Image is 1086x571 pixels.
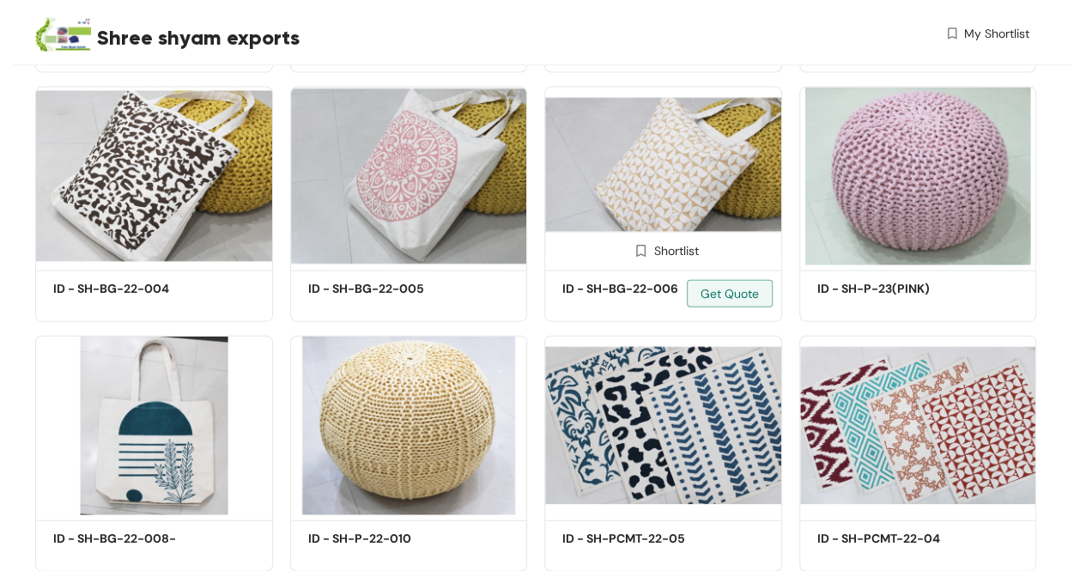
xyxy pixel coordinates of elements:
[308,530,454,548] h5: ID - SH-P-22-010
[35,87,273,266] img: 9525fd08-cf66-48bd-8a1e-5be14d6a40b5
[97,22,300,53] span: Shree shyam exports
[562,280,708,298] h5: ID - SH-BG-22-006
[53,280,199,298] h5: ID - SH-BG-22-004
[944,25,960,43] img: wishlist
[817,530,963,548] h5: ID - SH-PCMT-22-04
[35,336,273,515] img: ee12a2ff-de3d-4d14-a908-1aeb9055f947
[53,530,199,548] h5: ID - SH-BG-22-008-
[701,284,759,303] span: Get Quote
[35,7,91,63] img: Buyer Portal
[290,336,528,515] img: 56bfab37-ee1f-472d-a4e5-8dccd17615ef
[290,87,528,266] img: 0903ed13-53cd-47c7-8a7b-09f21b7b1ae2
[817,280,963,298] h5: ID - SH-P-23(PINK)
[308,280,454,298] h5: ID - SH-BG-22-005
[633,243,649,259] img: Shortlist
[799,336,1037,515] img: afb36cbf-9f79-4385-a4c5-01f4ca0bfce5
[544,336,782,515] img: ff77f945-53bf-4f5c-ab6a-a83cdc44adb0
[687,280,773,307] button: Get Quote
[562,530,708,548] h5: ID - SH-PCMT-22-05
[544,87,782,266] img: 80663b7d-966b-47e0-9435-a107e62d7c4c
[964,25,1029,43] span: My Shortlist
[799,87,1037,266] img: 6a6077a5-bb4b-41cb-bda5-edaac215b347
[627,241,699,258] div: Shortlist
